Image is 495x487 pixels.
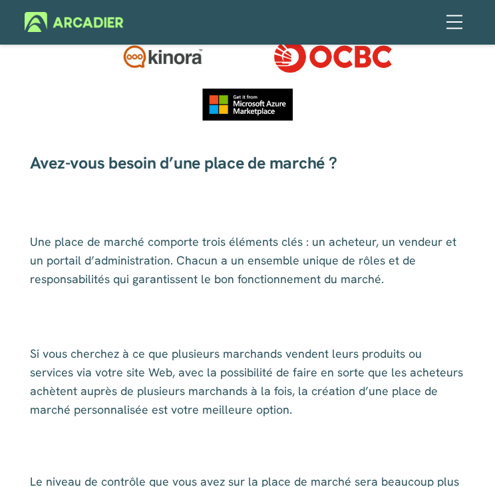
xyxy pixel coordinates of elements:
[25,12,123,32] img: Arcadier
[30,346,466,417] span: Si vous cherchez à ce que plusieurs marchands vendent leurs produits ou services via votre site W...
[30,152,337,174] span: Avez-vous besoin d’une place de marché ?
[30,234,460,286] span: Une place de marché comporte trois éléments clés : un acheteur, un vendeur et un portail d’admini...
[428,423,495,487] div: Widget de chat
[428,423,495,487] iframe: Chat Widget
